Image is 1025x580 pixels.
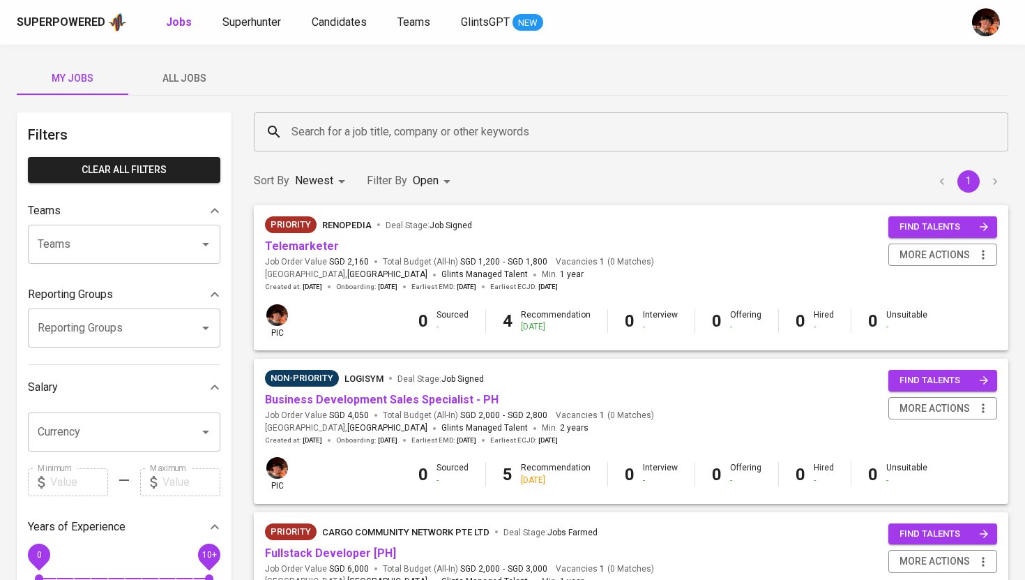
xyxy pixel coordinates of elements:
span: Glints Managed Talent [441,423,528,433]
div: [DATE] [521,321,591,333]
span: [DATE] [303,282,322,292]
b: 0 [796,465,805,484]
div: Hired [814,309,834,333]
span: [GEOGRAPHIC_DATA] , [265,422,427,436]
span: find talents [899,526,989,542]
div: Client Priority, More Profiles Required [265,523,317,540]
span: [DATE] [457,282,476,292]
span: Job Order Value [265,410,369,422]
span: SGD 2,000 [460,410,500,422]
span: Job Order Value [265,563,369,575]
button: Open [196,235,215,254]
span: Onboarding : [336,282,397,292]
a: Superpoweredapp logo [17,12,127,33]
div: Interview [643,309,678,333]
span: [DATE] [303,436,322,445]
a: Superhunter [222,14,284,31]
h6: Filters [28,124,220,146]
span: SGD 2,160 [329,256,369,268]
span: Job Signed [441,374,484,384]
p: Salary [28,379,58,396]
a: Fullstack Developer [PH] [265,546,396,560]
span: Earliest ECJD : [490,282,558,292]
span: Priority [265,218,317,232]
div: Recommendation [521,309,591,333]
p: Newest [295,172,333,189]
span: [GEOGRAPHIC_DATA] [347,422,427,436]
span: NEW [512,16,543,30]
span: SGD 3,000 [508,563,547,575]
div: - [436,321,469,333]
div: [DATE] [521,475,591,486]
span: 1 year [560,269,584,279]
span: Priority [265,525,317,539]
span: Onboarding : [336,436,397,445]
span: Open [413,174,439,187]
span: Clear All filters [39,161,209,179]
div: pic [265,456,289,492]
div: Teams [28,197,220,225]
a: Candidates [312,14,370,31]
button: page 1 [957,170,980,193]
img: diemas@glints.com [266,457,288,479]
div: pic [265,303,289,339]
img: diemas@glints.com [266,304,288,326]
span: GlintsGPT [461,15,510,29]
a: Telemarketer [265,239,339,253]
p: Teams [28,202,61,219]
span: Total Budget (All-In) [383,256,547,268]
div: Offering [730,309,761,333]
nav: pagination navigation [929,170,1008,193]
span: SGD 2,800 [508,410,547,422]
div: - [886,475,927,486]
span: Job Signed [430,221,472,230]
span: more actions [899,400,970,417]
b: 0 [796,311,805,331]
div: Recommendation [521,462,591,486]
b: 0 [625,465,635,484]
span: Earliest EMD : [411,282,476,292]
span: SGD 4,050 [329,410,369,422]
span: Teams [397,15,430,29]
span: [DATE] [378,436,397,445]
div: New Job received from Demand Team [265,216,317,233]
div: Reporting Groups [28,281,220,308]
b: 4 [503,311,512,331]
div: - [643,475,678,486]
span: Vacancies ( 0 Matches ) [556,256,654,268]
span: LogiSYM [344,373,384,384]
span: Superhunter [222,15,281,29]
span: find talents [899,373,989,389]
span: Candidates [312,15,367,29]
p: Filter By [367,172,407,189]
div: - [436,475,469,486]
span: [DATE] [538,282,558,292]
a: Business Development Sales Specialist - PH [265,393,499,406]
div: Open [413,168,455,194]
b: 0 [712,465,722,484]
span: Total Budget (All-In) [383,563,547,575]
span: Vacancies ( 0 Matches ) [556,410,654,422]
div: Unsuitable [886,462,927,486]
span: Job Order Value [265,256,369,268]
p: Years of Experience [28,519,126,535]
span: 1 [598,410,605,422]
span: - [503,256,505,268]
div: Superpowered [17,15,105,31]
span: All Jobs [137,70,231,87]
div: Sourced [436,309,469,333]
input: Value [50,468,108,496]
span: Glints Managed Talent [441,269,528,279]
button: Open [196,422,215,442]
button: Open [196,318,215,338]
button: find talents [888,370,997,392]
span: - [503,410,505,422]
span: cargo community network pte ltd [322,527,489,537]
span: Earliest ECJD : [490,436,558,445]
b: 0 [868,465,878,484]
span: 0 [36,549,41,559]
p: Sort By [254,172,289,189]
span: renopedia [322,220,372,230]
span: Min. [542,269,584,279]
b: 0 [418,465,428,484]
